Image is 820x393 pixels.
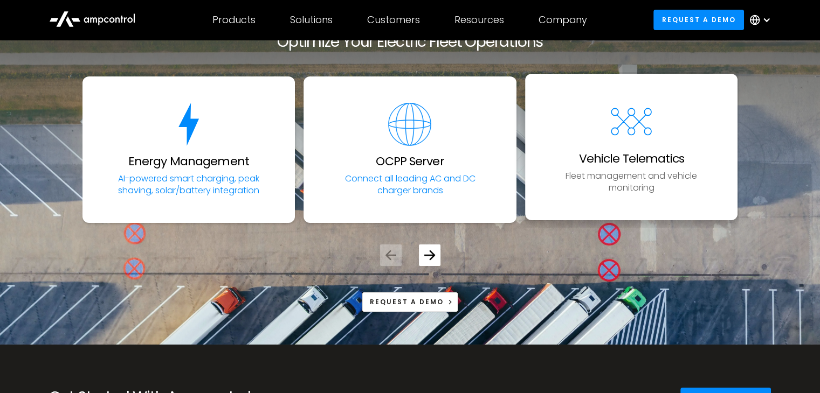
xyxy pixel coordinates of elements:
[327,173,493,197] p: Connect all leading AC and DC charger brands
[525,74,738,220] a: Vehicle TelematicsFleet management and vehicle monitoring
[304,76,516,223] div: 2 / 5
[290,14,333,26] div: Solutions
[653,10,744,30] a: Request a demo
[212,14,256,26] div: Products
[388,103,431,146] img: software for EV fleets
[579,152,684,166] h3: Vehicle Telematics
[539,14,587,26] div: Company
[82,33,738,51] h2: Optimize Your Electric Fleet Operations
[167,103,210,146] img: energy for ev charging
[304,76,516,223] a: software for EV fleetsOCPP ServerConnect all leading AC and DC charger brands
[419,244,440,266] div: Next slide
[367,14,420,26] div: Customers
[454,14,504,26] div: Resources
[128,155,249,169] h3: Energy Management
[525,76,738,223] div: 3 / 5
[549,170,714,194] p: Fleet management and vehicle monitoring
[106,173,272,197] p: AI-powered smart charging, peak shaving, solar/battery integration
[82,76,295,223] div: 1 / 5
[376,155,444,169] h3: OCPP Server
[82,76,295,223] a: energy for ev chargingEnergy ManagementAI-powered smart charging, peak shaving, solar/battery int...
[362,292,459,312] a: Request a demo
[370,297,444,307] div: Request a demo
[380,244,402,266] div: Previous slide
